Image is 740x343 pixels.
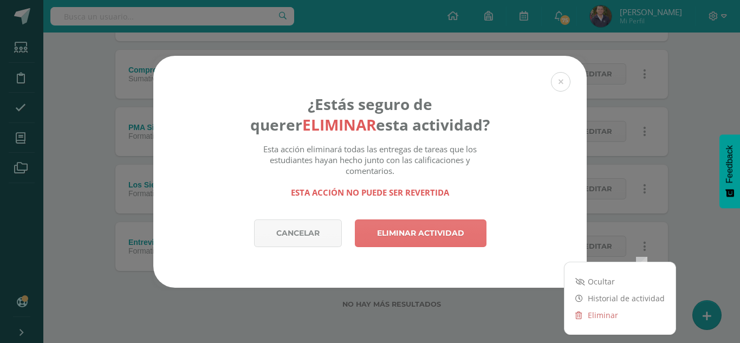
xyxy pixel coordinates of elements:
[564,307,676,323] a: Eliminar
[302,114,376,135] strong: eliminar
[250,94,490,135] h4: ¿Estás seguro de querer esta actividad?
[355,219,486,247] a: Eliminar actividad
[564,273,676,290] a: Ocultar
[719,134,740,208] button: Feedback - Mostrar encuesta
[254,219,342,247] a: Cancelar
[725,145,735,183] span: Feedback
[250,144,490,198] div: Esta acción eliminará todas las entregas de tareas que los estudiantes hayan hecho junto con las ...
[551,72,570,92] button: Close (Esc)
[564,290,676,307] a: Historial de actividad
[291,187,449,198] strong: Esta acción no puede ser revertida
